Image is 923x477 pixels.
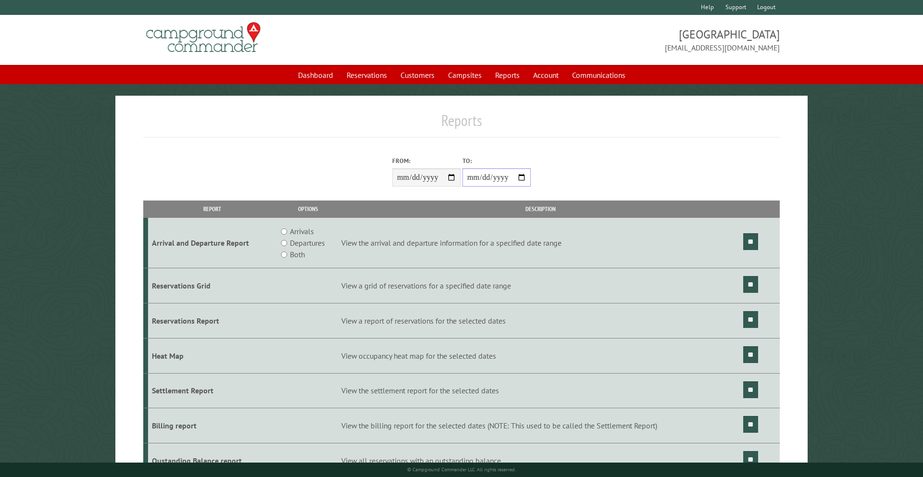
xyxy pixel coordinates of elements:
a: Customers [395,66,440,84]
a: Dashboard [292,66,339,84]
td: View the billing report for the selected dates (NOTE: This used to be called the Settlement Report) [339,408,741,443]
td: Settlement Report [148,373,277,408]
th: Options [277,201,339,217]
h1: Reports [143,111,780,138]
td: View occupancy heat map for the selected dates [339,338,741,373]
td: Heat Map [148,338,277,373]
td: Billing report [148,408,277,443]
td: Reservations Report [148,303,277,338]
label: From: [392,156,461,165]
td: View a grid of reservations for a specified date range [339,268,741,303]
th: Description [339,201,741,217]
td: View the arrival and departure information for a specified date range [339,218,741,268]
label: To: [462,156,531,165]
a: Communications [566,66,631,84]
label: Arrivals [290,226,314,237]
a: Campsites [442,66,487,84]
td: View a report of reservations for the selected dates [339,303,741,338]
td: Arrival and Departure Report [148,218,277,268]
small: © Campground Commander LLC. All rights reserved. [407,466,516,473]
label: Departures [290,237,325,249]
a: Reports [489,66,525,84]
a: Reservations [341,66,393,84]
label: Both [290,249,305,260]
td: View the settlement report for the selected dates [339,373,741,408]
img: Campground Commander [143,19,263,56]
span: [GEOGRAPHIC_DATA] [EMAIL_ADDRESS][DOMAIN_NAME] [461,26,780,53]
th: Report [148,201,277,217]
td: Reservations Grid [148,268,277,303]
a: Account [527,66,564,84]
